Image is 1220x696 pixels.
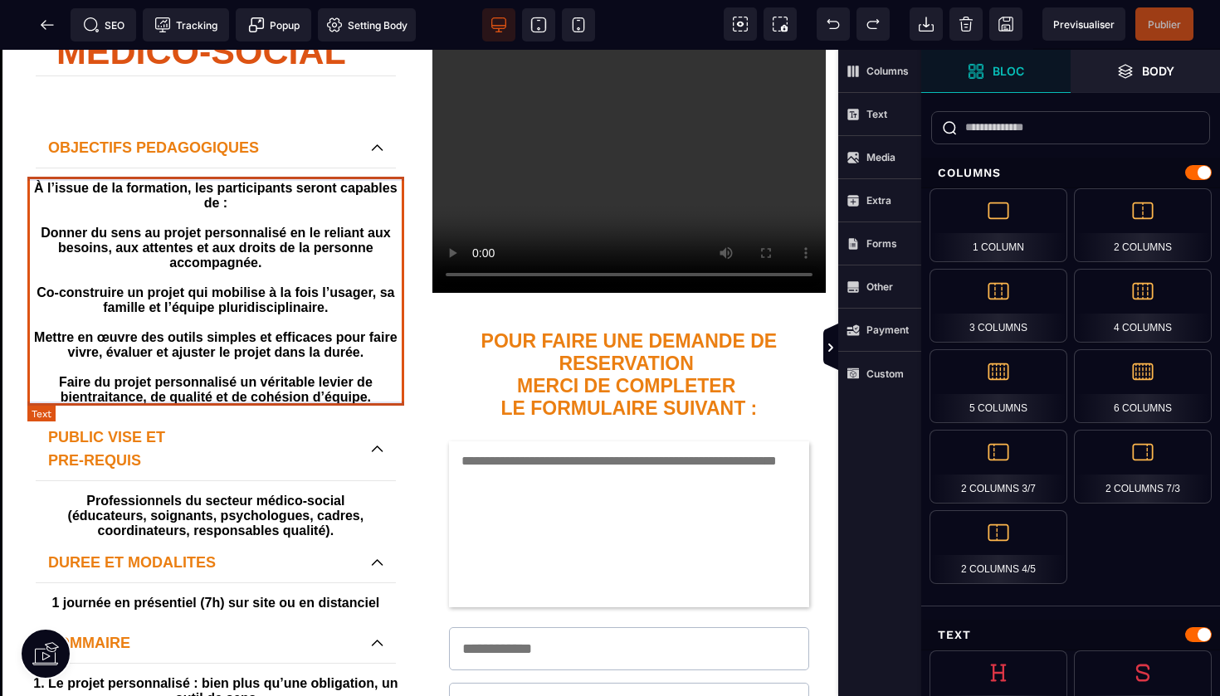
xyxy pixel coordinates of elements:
div: 6 Columns [1074,349,1212,423]
p: PUBLIC VISE ET PRE-REQUIS [48,376,354,422]
strong: Body [1142,65,1174,77]
text: À l’issue de la formation, les participants seront capables de : Donner du sens au projet personn... [27,127,404,359]
span: Open Layer Manager [1071,50,1220,93]
strong: Payment [866,324,909,336]
span: Previsualiser [1053,18,1115,31]
strong: Custom [866,367,904,380]
div: 2 Columns 7/3 [1074,430,1212,504]
strong: Media [866,151,895,163]
div: 2 Columns 4/5 [930,510,1067,584]
text: 1 journée en présentiel (7h) sur site ou en distanciel [40,542,392,565]
p: DUREE ET MODALITES [48,501,354,524]
span: Screenshot [764,7,797,41]
div: 2 Columns 3/7 [930,430,1067,504]
div: Columns [921,158,1220,188]
span: View components [724,7,757,41]
strong: Text [866,108,887,120]
strong: Forms [866,237,897,250]
div: 1 Column [930,188,1067,262]
span: Publier [1148,18,1181,31]
p: SOMMAIRE [48,582,354,605]
text: Professionnels du secteur médico-social (éducateurs, soignants, psychologues, cadres, coordinateu... [48,440,383,493]
strong: Other [866,280,893,293]
p: OBJECTIFS PEDAGOGIQUES [48,86,354,110]
div: 2 Columns [1074,188,1212,262]
span: Tracking [154,17,217,33]
div: Text [921,620,1220,650]
span: Preview [1042,7,1125,41]
strong: Bloc [993,65,1024,77]
div: 5 Columns [930,349,1067,423]
div: 4 Columns [1074,269,1212,343]
b: POUR FAIRE UNE DEMANDE DE RESERVATION MERCI DE COMPLETER LE FORMULAIRE SUIVANT : [481,280,783,369]
span: Open Blocks [921,50,1071,93]
strong: Extra [866,194,891,207]
span: SEO [83,17,124,33]
span: Setting Body [326,17,407,33]
span: Popup [248,17,300,33]
strong: Columns [866,65,909,77]
div: 3 Columns [930,269,1067,343]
